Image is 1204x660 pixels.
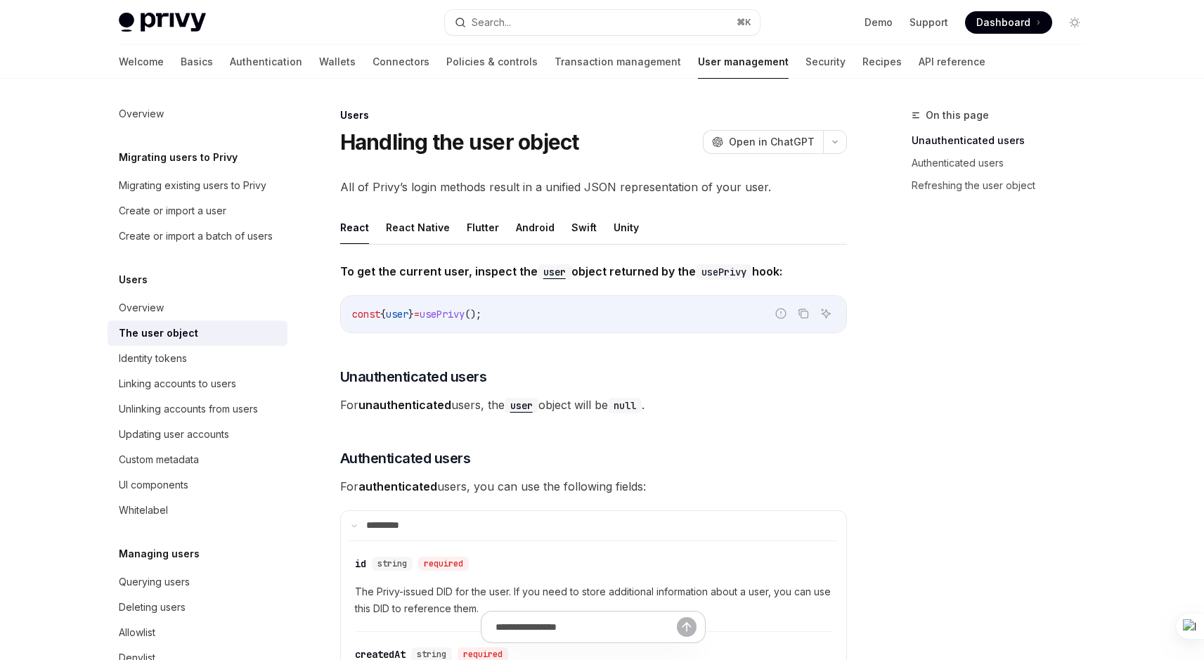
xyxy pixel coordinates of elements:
div: Querying users [119,574,190,590]
div: Linking accounts to users [119,375,236,392]
a: Overview [108,101,287,127]
div: Whitelabel [119,502,168,519]
h5: Users [119,271,148,288]
div: required [418,557,469,571]
a: Authenticated users [912,152,1097,174]
a: Unauthenticated users [912,129,1097,152]
a: Connectors [373,45,429,79]
span: Authenticated users [340,448,471,468]
a: Allowlist [108,620,287,645]
span: All of Privy’s login methods result in a unified JSON representation of your user. [340,177,847,197]
a: Updating user accounts [108,422,287,447]
button: Flutter [467,211,499,244]
div: The user object [119,325,198,342]
button: Search...⌘K [445,10,760,35]
div: Allowlist [119,624,155,641]
button: Android [516,211,555,244]
span: Open in ChatGPT [729,135,815,149]
span: string [377,558,407,569]
strong: To get the current user, inspect the object returned by the hook: [340,264,782,278]
span: { [380,308,386,321]
a: Authentication [230,45,302,79]
span: usePrivy [420,308,465,321]
strong: authenticated [358,479,437,493]
span: On this page [926,107,989,124]
a: Demo [865,15,893,30]
button: Unity [614,211,639,244]
div: Search... [472,14,511,31]
code: usePrivy [696,264,752,280]
div: Users [340,108,847,122]
a: Create or import a user [108,198,287,224]
a: Overview [108,295,287,321]
img: light logo [119,13,206,32]
span: Dashboard [976,15,1030,30]
a: Deleting users [108,595,287,620]
div: Updating user accounts [119,426,229,443]
code: null [608,398,642,413]
a: Support [910,15,948,30]
a: Migrating existing users to Privy [108,173,287,198]
a: Policies & controls [446,45,538,79]
button: Open in ChatGPT [703,130,823,154]
span: Unauthenticated users [340,367,487,387]
div: Identity tokens [119,350,187,367]
button: Report incorrect code [772,304,790,323]
button: Send message [677,617,697,637]
span: } [408,308,414,321]
div: Custom metadata [119,451,199,468]
div: Deleting users [119,599,186,616]
strong: unauthenticated [358,398,451,412]
h1: Handling the user object [340,129,579,155]
a: Wallets [319,45,356,79]
button: Ask AI [817,304,835,323]
a: Recipes [862,45,902,79]
button: React Native [386,211,450,244]
span: For users, the object will be . [340,395,847,415]
div: UI components [119,477,188,493]
div: Create or import a batch of users [119,228,273,245]
span: user [386,308,408,321]
button: React [340,211,369,244]
a: Identity tokens [108,346,287,371]
span: For users, you can use the following fields: [340,477,847,496]
h5: Managing users [119,545,200,562]
a: Create or import a batch of users [108,224,287,249]
div: Overview [119,299,164,316]
code: user [538,264,571,280]
h5: Migrating users to Privy [119,149,238,166]
a: API reference [919,45,985,79]
a: Transaction management [555,45,681,79]
a: Welcome [119,45,164,79]
div: Overview [119,105,164,122]
button: Toggle dark mode [1063,11,1086,34]
a: UI components [108,472,287,498]
a: Whitelabel [108,498,287,523]
a: User management [698,45,789,79]
a: Refreshing the user object [912,174,1097,197]
div: Migrating existing users to Privy [119,177,266,194]
a: Basics [181,45,213,79]
div: Unlinking accounts from users [119,401,258,418]
code: user [505,398,538,413]
a: Querying users [108,569,287,595]
a: Dashboard [965,11,1052,34]
a: user [538,264,571,278]
span: (); [465,308,481,321]
div: Create or import a user [119,202,226,219]
span: The Privy-issued DID for the user. If you need to store additional information about a user, you ... [355,583,832,617]
div: id [355,557,366,571]
a: The user object [108,321,287,346]
a: Security [805,45,846,79]
span: = [414,308,420,321]
a: Custom metadata [108,447,287,472]
span: ⌘ K [737,17,751,28]
a: Unlinking accounts from users [108,396,287,422]
span: const [352,308,380,321]
a: user [505,398,538,412]
button: Copy the contents from the code block [794,304,813,323]
button: Swift [571,211,597,244]
input: Ask a question... [496,612,677,642]
a: Linking accounts to users [108,371,287,396]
